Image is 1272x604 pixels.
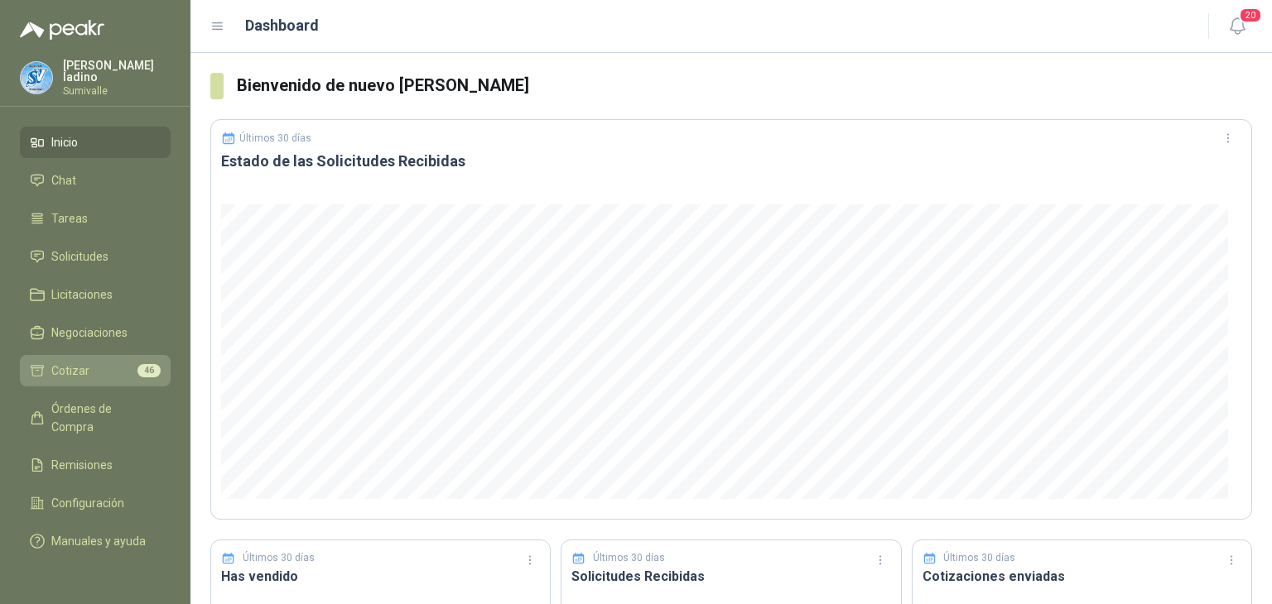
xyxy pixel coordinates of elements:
p: Últimos 30 días [239,132,311,144]
span: 46 [137,364,161,377]
a: Negociaciones [20,317,171,348]
a: Solicitudes [20,241,171,272]
a: Remisiones [20,449,171,481]
p: Últimos 30 días [243,550,315,566]
h3: Has vendido [221,566,540,587]
p: Últimos 30 días [943,550,1015,566]
p: Últimos 30 días [593,550,665,566]
h3: Solicitudes Recibidas [571,566,890,587]
span: Tareas [51,209,88,228]
img: Logo peakr [20,20,104,40]
h3: Bienvenido de nuevo [PERSON_NAME] [237,73,1252,98]
span: Negociaciones [51,324,128,342]
span: Licitaciones [51,285,113,304]
span: Solicitudes [51,247,108,266]
a: Licitaciones [20,279,171,310]
a: Tareas [20,203,171,234]
span: Chat [51,171,76,189]
a: Chat [20,165,171,196]
span: Órdenes de Compra [51,400,155,436]
img: Company Logo [21,62,52,93]
span: Manuales y ayuda [51,532,146,550]
h3: Cotizaciones enviadas [923,566,1241,587]
a: Cotizar46 [20,355,171,386]
p: Sumivalle [63,86,171,96]
span: Remisiones [51,456,113,474]
a: Manuales y ayuda [20,525,171,557]
span: Cotizar [51,362,89,380]
h1: Dashboard [245,14,319,37]
p: [PERSON_NAME] ladino [63,60,171,83]
button: 20 [1222,12,1252,41]
a: Configuración [20,487,171,519]
span: Configuración [51,494,124,512]
a: Inicio [20,127,171,158]
span: 20 [1239,7,1262,23]
a: Órdenes de Compra [20,393,171,443]
span: Inicio [51,133,78,151]
h3: Estado de las Solicitudes Recibidas [221,151,1241,171]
